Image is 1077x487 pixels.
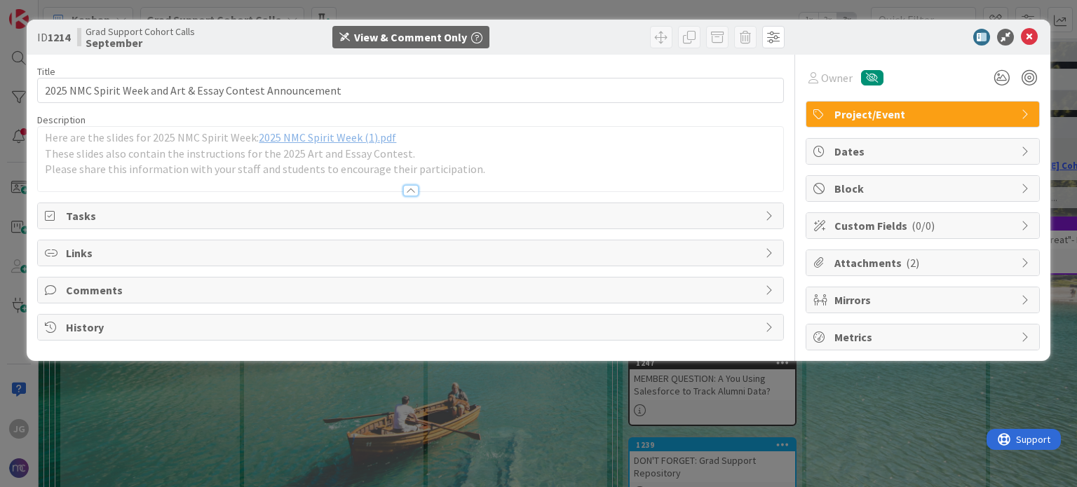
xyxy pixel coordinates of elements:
span: Attachments [834,254,1014,271]
input: type card name here... [37,78,783,103]
p: Here are the slides for 2025 NMC Spirit Week: [45,130,775,146]
span: ( 0/0 ) [912,219,935,233]
span: Comments [66,282,757,299]
span: Description [37,114,86,126]
span: Links [66,245,757,261]
p: These slides also contain the instructions for the 2025 Art and Essay Contest. [45,146,775,162]
span: Dates [834,143,1014,160]
label: Title [37,65,55,78]
b: September [86,37,195,48]
span: History [66,319,757,336]
span: Project/Event [834,106,1014,123]
b: 1214 [48,30,70,44]
p: Please share this information with your staff and students to encourage their participation. [45,161,775,177]
span: Mirrors [834,291,1014,308]
span: Tasks [66,207,757,224]
div: View & Comment Only [354,29,467,46]
span: Custom Fields [834,217,1014,234]
span: Metrics [834,329,1014,345]
span: Block [834,180,1014,197]
span: ID [37,29,70,46]
span: ( 2 ) [906,256,919,270]
span: Support [29,2,64,19]
span: Grad Support Cohort Calls [86,26,195,37]
span: 2025 NMC Spirit Week (1).pdf [259,130,396,144]
span: Owner [821,69,853,86]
